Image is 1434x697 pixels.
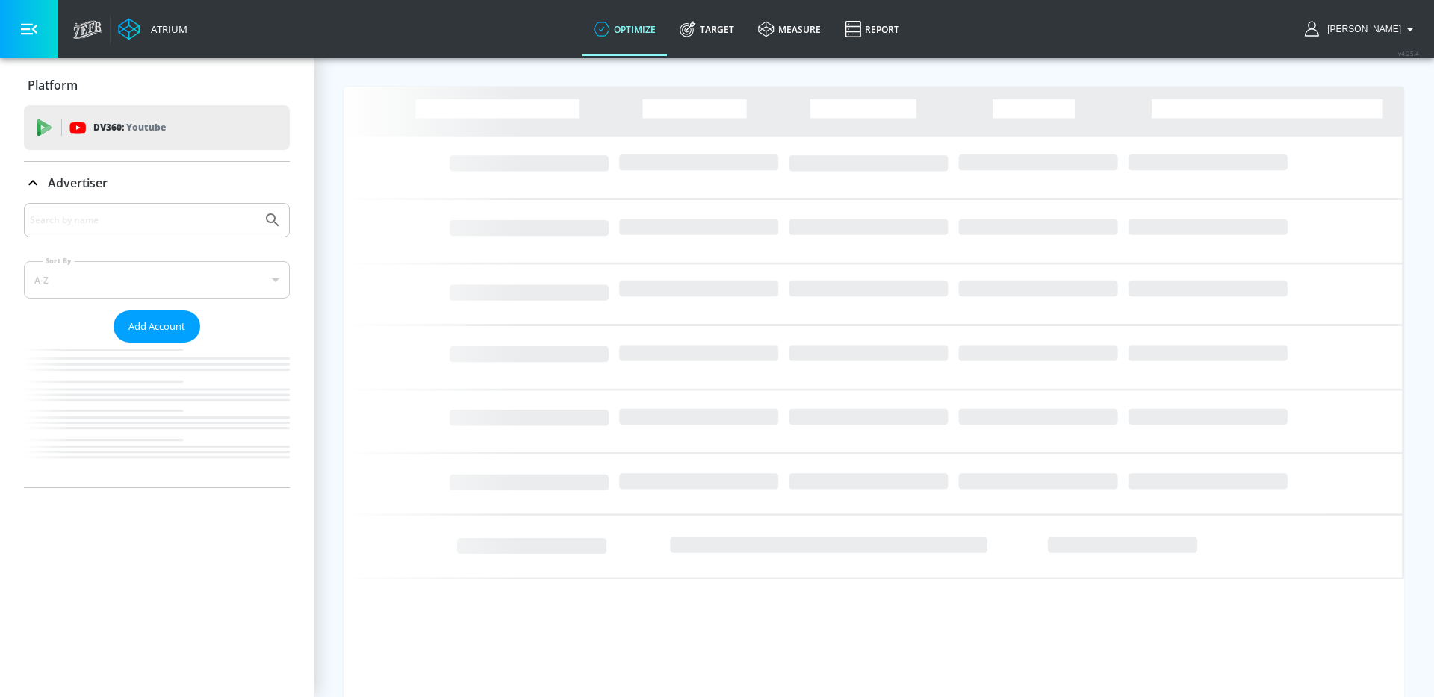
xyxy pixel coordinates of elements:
a: optimize [582,2,668,56]
span: Add Account [128,318,185,335]
a: Target [668,2,746,56]
span: v 4.25.4 [1398,49,1419,57]
a: Atrium [118,18,187,40]
nav: list of Advertiser [24,343,290,487]
p: Platform [28,77,78,93]
p: Youtube [126,119,166,135]
button: [PERSON_NAME] [1305,20,1419,38]
div: Advertiser [24,203,290,487]
div: A-Z [24,261,290,299]
div: Platform [24,64,290,106]
div: DV360: Youtube [24,105,290,150]
label: Sort By [43,256,75,266]
div: Advertiser [24,162,290,204]
button: Add Account [114,310,200,343]
span: login as: anthony.rios@zefr.com [1321,24,1401,34]
a: measure [746,2,833,56]
div: Atrium [145,22,187,36]
a: Report [833,2,911,56]
input: Search by name [30,210,256,230]
p: DV360: [93,119,166,136]
p: Advertiser [48,175,108,191]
